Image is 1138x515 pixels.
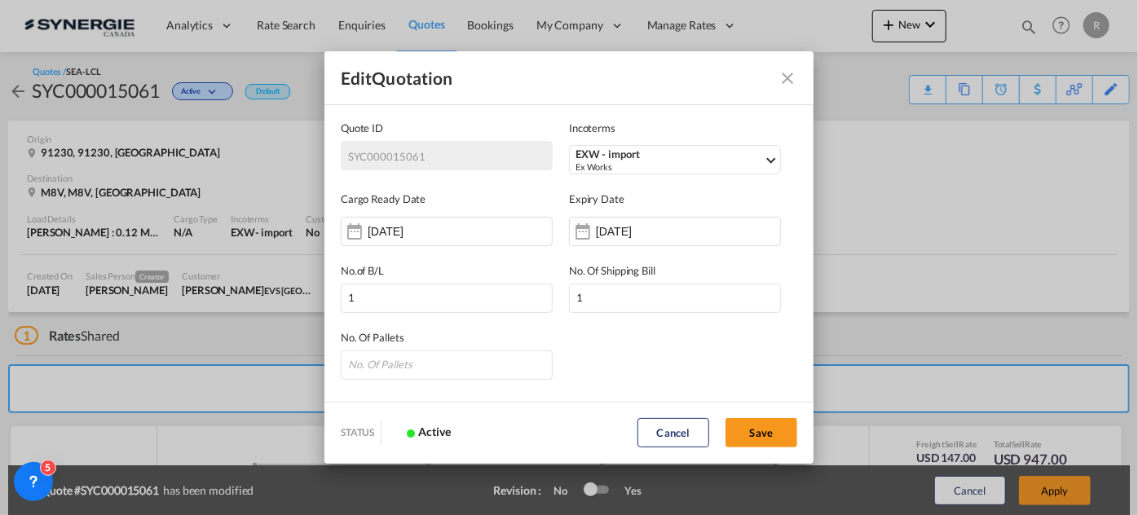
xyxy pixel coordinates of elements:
label: Incoterms [569,120,781,141]
input: B/L [341,284,553,313]
button: Close dialog [771,62,804,95]
label: Cargo Ready Date [341,191,553,212]
button: Save [726,418,797,447]
label: No. Of Pallets [341,329,553,350]
input: Enter date [596,225,699,238]
input: No. Of Pallets [341,350,553,380]
input: No. Of Shipping Bill [569,284,781,313]
label: No. Of Shipping Bill [569,262,781,284]
input: Enter date [368,225,470,238]
strong: * These rates are subject to future GRI/PSS/LWS unless stated otherwise. [16,107,388,119]
label: Quote ID [341,120,553,141]
label: No.of B/L [341,262,553,284]
p: Any modification of your original rate request, such as freight dimensions, weight, transit time,... [16,16,439,67]
div: Ex Works [576,161,764,173]
div: EXW - import [576,148,764,161]
p: This quotation is subject to space and equipment availability [16,77,439,95]
b: Edit [341,68,372,88]
button: Cancel [637,418,709,447]
div: Quotation [341,68,452,89]
md-icon: Close dialog [778,68,797,88]
label: Expiry Date [569,191,781,212]
span: Active [388,425,450,438]
div: STATUS [333,426,381,440]
md-dialog: Quote ID IncotermsEXW ... [324,51,814,464]
md-icon: icon-flickr-after [394,420,418,445]
md-select: Select Incoterms: EXW - import Ex Works [569,145,781,174]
